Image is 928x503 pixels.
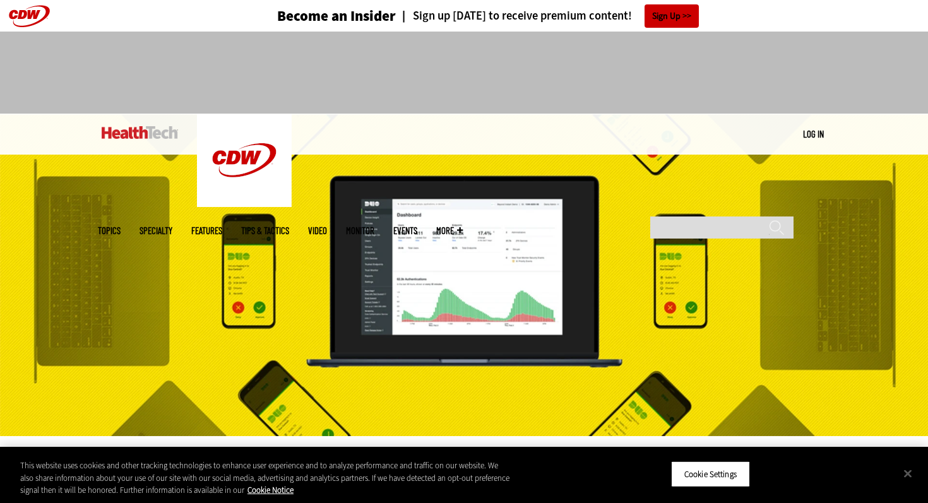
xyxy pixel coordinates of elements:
[393,226,417,235] a: Events
[396,10,632,22] a: Sign up [DATE] to receive premium content!
[803,127,824,141] div: User menu
[102,126,178,139] img: Home
[197,197,292,210] a: CDW
[645,4,699,28] a: Sign Up
[140,226,172,235] span: Specialty
[234,44,694,101] iframe: advertisement
[894,459,922,487] button: Close
[803,128,824,139] a: Log in
[671,461,750,487] button: Cookie Settings
[20,459,511,497] div: This website uses cookies and other tracking technologies to enhance user experience and to analy...
[230,9,396,23] a: Become an Insider
[197,114,292,207] img: Home
[98,226,121,235] span: Topics
[346,226,374,235] a: MonITor
[436,226,463,235] span: More
[247,485,294,495] a: More information about your privacy
[277,9,396,23] h3: Become an Insider
[308,226,327,235] a: Video
[241,226,289,235] a: Tips & Tactics
[191,226,222,235] a: Features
